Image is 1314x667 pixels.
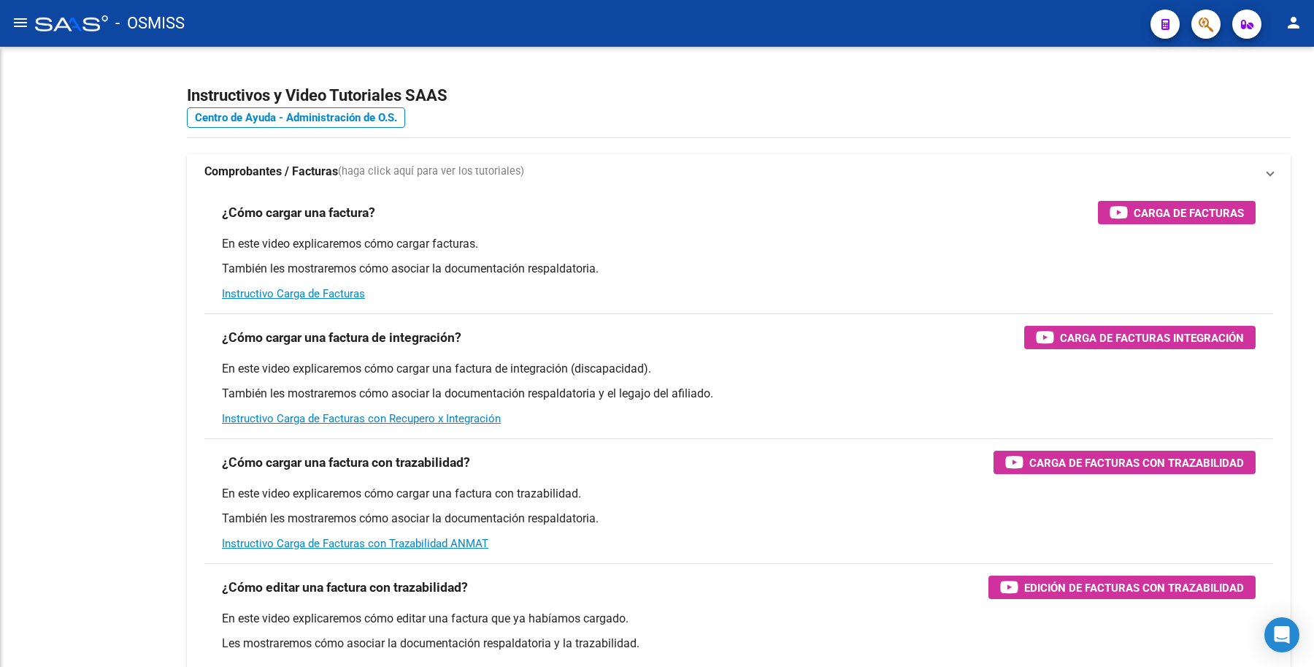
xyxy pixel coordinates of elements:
[1029,454,1244,472] span: Carga de Facturas con Trazabilidad
[222,537,488,550] a: Instructivo Carga de Facturas con Trazabilidad ANMAT
[222,236,1256,252] p: En este video explicaremos cómo cargar facturas.
[187,154,1291,189] mat-expansion-panel-header: Comprobantes / Facturas(haga click aquí para ver los tutoriales)
[222,361,1256,377] p: En este video explicaremos cómo cargar una factura de integración (discapacidad).
[222,636,1256,652] p: Les mostraremos cómo asociar la documentación respaldatoria y la trazabilidad.
[1060,329,1244,347] span: Carga de Facturas Integración
[1134,204,1244,222] span: Carga de Facturas
[338,164,524,180] span: (haga click aquí para ver los tutoriales)
[1024,579,1244,597] span: Edición de Facturas con Trazabilidad
[187,82,1291,110] h2: Instructivos y Video Tutoriales SAAS
[1098,201,1256,224] button: Carga de Facturas
[115,7,185,39] span: - OSMISS
[222,511,1256,527] p: También les mostraremos cómo asociar la documentación respaldatoria.
[1024,326,1256,349] button: Carga de Facturas Integración
[1264,617,1299,652] div: Open Intercom Messenger
[988,576,1256,599] button: Edición de Facturas con Trazabilidad
[222,577,468,598] h3: ¿Cómo editar una factura con trazabilidad?
[222,261,1256,277] p: También les mostraremos cómo asociar la documentación respaldatoria.
[222,452,470,473] h3: ¿Cómo cargar una factura con trazabilidad?
[1285,14,1302,31] mat-icon: person
[187,107,405,128] a: Centro de Ayuda - Administración de O.S.
[222,486,1256,502] p: En este video explicaremos cómo cargar una factura con trazabilidad.
[222,412,501,425] a: Instructivo Carga de Facturas con Recupero x Integración
[222,202,375,223] h3: ¿Cómo cargar una factura?
[994,451,1256,474] button: Carga de Facturas con Trazabilidad
[222,386,1256,402] p: También les mostraremos cómo asociar la documentación respaldatoria y el legajo del afiliado.
[204,164,338,180] strong: Comprobantes / Facturas
[12,14,29,31] mat-icon: menu
[222,611,1256,627] p: En este video explicaremos cómo editar una factura que ya habíamos cargado.
[222,327,461,348] h3: ¿Cómo cargar una factura de integración?
[222,287,365,300] a: Instructivo Carga de Facturas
